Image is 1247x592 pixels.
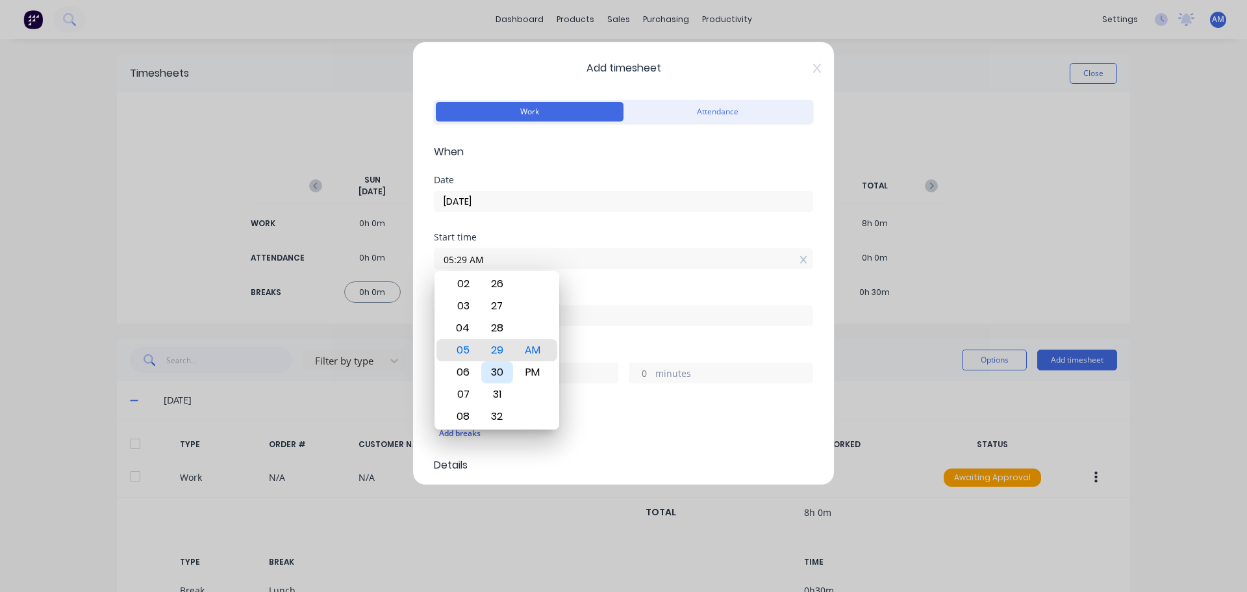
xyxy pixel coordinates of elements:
[481,361,513,383] div: 30
[434,144,813,160] span: When
[481,273,513,295] div: 26
[434,404,813,413] div: Breaks
[481,405,513,428] div: 32
[439,425,808,442] div: Add breaks
[517,339,549,361] div: AM
[481,317,513,339] div: 28
[479,271,515,430] div: Minute
[434,457,813,473] span: Details
[623,102,811,122] button: Attendance
[446,405,477,428] div: 08
[444,271,479,430] div: Hour
[446,317,477,339] div: 04
[481,383,513,405] div: 31
[629,363,652,383] input: 0
[446,383,477,405] div: 07
[434,290,813,299] div: Finish time
[436,102,623,122] button: Work
[446,295,477,317] div: 03
[446,339,477,361] div: 05
[434,175,813,185] div: Date
[517,361,549,383] div: PM
[446,273,477,295] div: 02
[481,295,513,317] div: 27
[655,367,812,383] label: minutes
[434,347,813,356] div: Hours worked
[481,339,513,361] div: 29
[434,60,813,76] span: Add timesheet
[434,233,813,242] div: Start time
[446,361,477,383] div: 06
